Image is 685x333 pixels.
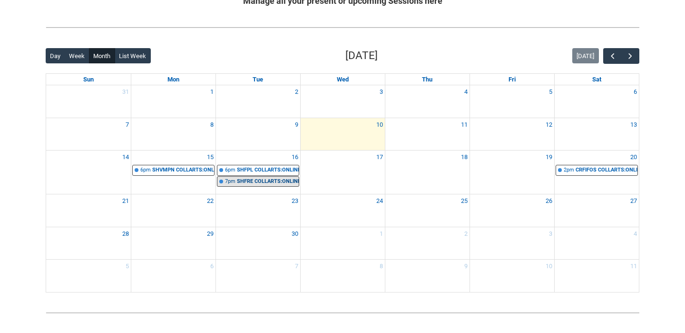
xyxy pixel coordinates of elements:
a: Saturday [590,74,603,85]
a: Go to October 9, 2025 [462,260,470,273]
td: Go to September 7, 2025 [46,118,131,151]
div: SHVMPN COLLARTS:ONLINE Visual Merchandising and Productive Narratives | Online | [PERSON_NAME] [152,166,214,174]
a: Friday [507,74,518,85]
a: Go to October 7, 2025 [293,260,300,273]
a: Go to September 9, 2025 [293,118,300,131]
td: Go to September 26, 2025 [470,194,554,227]
td: Go to September 18, 2025 [385,151,470,194]
button: List Week [115,48,151,63]
button: Week [65,48,89,63]
a: Go to September 28, 2025 [120,227,131,241]
td: Go to October 10, 2025 [470,260,554,292]
a: Go to September 25, 2025 [459,194,470,208]
td: Go to September 16, 2025 [215,151,300,194]
a: Go to September 14, 2025 [120,151,131,164]
a: Go to September 10, 2025 [374,118,385,131]
td: Go to September 14, 2025 [46,151,131,194]
a: Go to October 2, 2025 [462,227,470,241]
button: Previous Month [603,48,621,64]
a: Go to September 4, 2025 [462,85,470,99]
td: Go to September 24, 2025 [300,194,385,227]
td: Go to October 11, 2025 [554,260,639,292]
a: Go to September 1, 2025 [208,85,215,99]
a: Go to October 10, 2025 [544,260,554,273]
button: [DATE] [572,48,599,63]
h2: [DATE] [345,48,378,64]
a: Go to September 24, 2025 [374,194,385,208]
a: Go to October 4, 2025 [632,227,639,241]
td: Go to September 12, 2025 [470,118,554,151]
td: Go to September 29, 2025 [131,227,215,260]
td: Go to September 8, 2025 [131,118,215,151]
a: Go to September 5, 2025 [547,85,554,99]
a: Go to September 21, 2025 [120,194,131,208]
a: Go to September 19, 2025 [544,151,554,164]
td: Go to September 30, 2025 [215,227,300,260]
a: Go to September 12, 2025 [544,118,554,131]
a: Go to September 18, 2025 [459,151,470,164]
a: Go to October 8, 2025 [378,260,385,273]
a: Go to September 26, 2025 [544,194,554,208]
td: Go to October 2, 2025 [385,227,470,260]
a: Go to October 11, 2025 [628,260,639,273]
a: Go to September 29, 2025 [205,227,215,241]
div: 7pm [225,178,235,186]
td: Go to September 21, 2025 [46,194,131,227]
td: Go to September 28, 2025 [46,227,131,260]
td: Go to September 13, 2025 [554,118,639,151]
div: 6pm [225,166,235,174]
td: Go to September 9, 2025 [215,118,300,151]
a: Go to September 22, 2025 [205,194,215,208]
a: Go to September 13, 2025 [628,118,639,131]
td: Go to September 10, 2025 [300,118,385,151]
td: Go to October 4, 2025 [554,227,639,260]
a: Tuesday [251,74,265,85]
div: SHFPL COLLARTS:ONLINE Fashion Product Lifecycle STAGE 2 | Online | [PERSON_NAME] [237,166,299,174]
td: Go to September 6, 2025 [554,85,639,118]
a: Thursday [420,74,434,85]
td: Go to October 8, 2025 [300,260,385,292]
a: Monday [166,74,181,85]
a: Go to September 2, 2025 [293,85,300,99]
div: SHFRE COLLARTS:ONLINE Fashion Retail Environments STAGE 2 | Online [237,178,299,186]
a: Go to October 1, 2025 [378,227,385,241]
td: Go to September 20, 2025 [554,151,639,194]
button: Month [89,48,115,63]
td: Go to October 5, 2025 [46,260,131,292]
a: Go to September 11, 2025 [459,118,470,131]
button: Day [46,48,65,63]
td: Go to September 19, 2025 [470,151,554,194]
button: Next Month [621,48,639,64]
td: Go to September 27, 2025 [554,194,639,227]
td: Go to September 5, 2025 [470,85,554,118]
div: 2pm [564,166,574,174]
a: Wednesday [335,74,351,85]
a: Go to September 17, 2025 [374,151,385,164]
td: Go to October 9, 2025 [385,260,470,292]
a: Sunday [81,74,96,85]
a: Go to October 5, 2025 [124,260,131,273]
img: REDU_GREY_LINE [46,308,639,318]
td: Go to October 7, 2025 [215,260,300,292]
td: Go to October 3, 2025 [470,227,554,260]
td: Go to September 17, 2025 [300,151,385,194]
td: Go to September 2, 2025 [215,85,300,118]
a: Go to September 15, 2025 [205,151,215,164]
td: Go to September 15, 2025 [131,151,215,194]
a: Go to September 16, 2025 [290,151,300,164]
td: Go to September 11, 2025 [385,118,470,151]
a: Go to September 27, 2025 [628,194,639,208]
a: Go to September 6, 2025 [632,85,639,99]
a: Go to September 3, 2025 [378,85,385,99]
a: Go to September 8, 2025 [208,118,215,131]
td: Go to September 1, 2025 [131,85,215,118]
a: Go to October 6, 2025 [208,260,215,273]
td: Go to October 6, 2025 [131,260,215,292]
td: Go to September 22, 2025 [131,194,215,227]
a: Go to September 23, 2025 [290,194,300,208]
td: Go to September 23, 2025 [215,194,300,227]
td: Go to September 25, 2025 [385,194,470,227]
a: Go to September 20, 2025 [628,151,639,164]
td: Go to October 1, 2025 [300,227,385,260]
a: Go to September 30, 2025 [290,227,300,241]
